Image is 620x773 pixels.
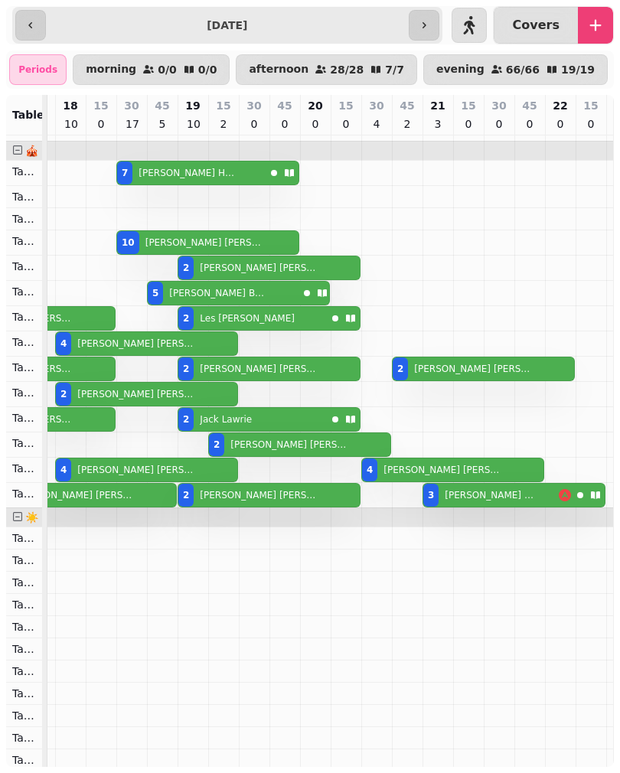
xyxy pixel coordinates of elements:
[60,338,67,350] div: 4
[513,19,560,31] p: Covers
[139,167,236,179] p: [PERSON_NAME] Husband
[200,312,295,325] p: Les [PERSON_NAME]
[9,54,67,85] div: Periods
[12,164,36,179] p: Table 201
[230,439,348,451] p: [PERSON_NAME] [PERSON_NAME]
[200,262,318,274] p: [PERSON_NAME] [PERSON_NAME]
[158,64,177,75] p: 0 / 0
[12,259,36,274] p: Table 205
[95,116,107,132] p: 0
[494,7,578,44] button: Covers
[12,686,36,701] p: Table 308
[122,236,135,249] div: 10
[156,116,168,132] p: 5
[370,116,383,132] p: 4
[506,64,540,75] p: 66 / 66
[12,211,36,227] p: Table 203
[60,388,67,400] div: 2
[12,553,36,568] p: Table 302
[236,54,417,85] button: afternoon28/287/7
[432,116,444,132] p: 3
[491,98,506,113] p: 30
[200,363,318,375] p: [PERSON_NAME] [PERSON_NAME]
[200,413,252,426] p: Jack Lawrie
[462,116,475,132] p: 0
[12,461,36,476] p: Table 213
[553,98,567,113] p: 22
[12,284,36,299] p: Table 206
[73,54,230,85] button: morning0/00/0
[217,116,230,132] p: 2
[183,489,189,501] div: 2
[12,664,36,679] p: Table 307
[522,98,537,113] p: 45
[400,98,414,113] p: 45
[12,597,36,612] p: Table 304
[93,98,108,113] p: 15
[126,116,138,132] p: 17
[25,511,106,523] span: ☀️ Open Air 1
[401,116,413,132] p: 2
[155,98,169,113] p: 45
[249,64,308,76] p: afternoon
[12,575,36,590] p: Table 303
[198,64,217,75] p: 0 / 0
[185,98,200,113] p: 19
[60,464,67,476] div: 4
[277,98,292,113] p: 45
[183,363,189,375] div: 2
[330,64,364,75] p: 28 / 28
[428,489,434,501] div: 3
[12,189,36,204] p: Table 202
[122,167,128,179] div: 7
[12,708,36,723] p: Table 309
[63,98,77,113] p: 18
[183,262,189,274] div: 2
[524,116,536,132] p: 0
[308,98,322,113] p: 20
[367,464,373,476] div: 4
[12,435,36,451] p: Table 212
[12,334,36,350] p: Table 208
[309,116,321,132] p: 0
[423,54,608,85] button: evening66/6619/19
[430,98,445,113] p: 21
[145,236,266,249] p: [PERSON_NAME] [PERSON_NAME]
[187,116,199,132] p: 10
[214,439,220,451] div: 2
[436,64,485,76] p: evening
[77,388,195,400] p: [PERSON_NAME] [PERSON_NAME]
[152,287,158,299] div: 5
[77,338,195,350] p: [PERSON_NAME] [PERSON_NAME]
[12,752,36,768] p: Table 311
[246,98,261,113] p: 30
[124,98,139,113] p: 30
[461,98,475,113] p: 15
[12,530,36,546] p: Table 301
[279,116,291,132] p: 0
[369,98,383,113] p: 30
[583,98,598,113] p: 15
[200,489,318,501] p: [PERSON_NAME] [PERSON_NAME]
[12,360,36,375] p: Table 209
[414,363,532,375] p: [PERSON_NAME] [PERSON_NAME]
[585,116,597,132] p: 0
[77,464,195,476] p: [PERSON_NAME] [PERSON_NAME]
[561,64,595,75] p: 19 / 19
[25,145,117,157] span: 🎪 Under Cover
[86,64,136,76] p: morning
[248,116,260,132] p: 0
[16,489,134,501] p: [PERSON_NAME] [PERSON_NAME]
[12,385,36,400] p: Table 210
[12,233,36,249] p: Table 204
[183,312,189,325] div: 2
[12,410,36,426] p: Table 211
[554,116,566,132] p: 0
[12,309,36,325] p: Table 207
[64,116,77,132] p: 10
[12,641,36,657] p: Table 306
[397,363,403,375] div: 2
[169,287,268,299] p: [PERSON_NAME] Ballantyne
[12,486,36,501] p: Table 214
[12,730,36,745] p: Table 310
